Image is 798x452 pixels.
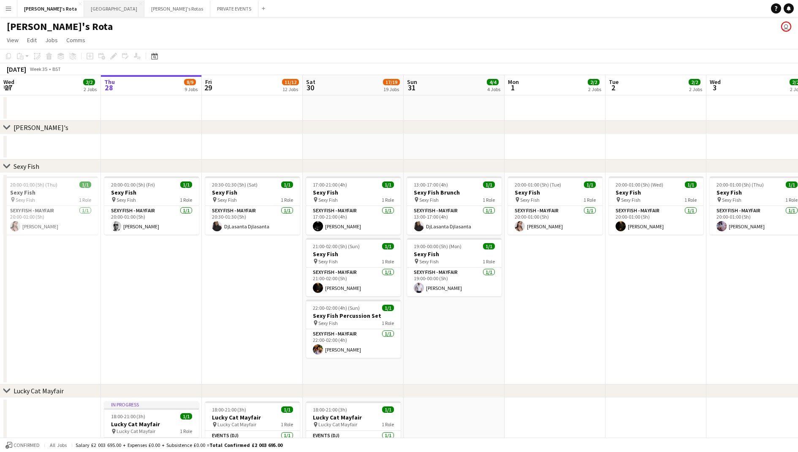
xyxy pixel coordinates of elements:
[305,83,315,92] span: 30
[7,36,19,44] span: View
[507,83,519,92] span: 1
[184,79,196,85] span: 8/9
[204,83,212,92] span: 29
[306,300,401,358] div: 22:00-02:00 (4h) (Sun)1/1Sexy Fish Percussion Set Sexy Fish1 RoleSEXY FISH - MAYFAIR1/122:00-02:0...
[609,78,619,86] span: Tue
[185,86,198,92] div: 9 Jobs
[414,181,448,188] span: 13:00-17:00 (4h)
[515,181,561,188] span: 20:00-01:00 (5h) (Tue)
[117,197,136,203] span: Sexy Fish
[212,406,246,413] span: 18:00-21:00 (3h)
[685,181,697,188] span: 1/1
[406,83,417,92] span: 31
[205,189,300,196] h3: Sexy Fish
[407,78,417,86] span: Sun
[313,305,360,311] span: 22:00-02:00 (4h) (Sun)
[508,206,603,235] app-card-role: SEXY FISH - MAYFAIR1/120:00-01:00 (5h)[PERSON_NAME]
[584,181,596,188] span: 1/1
[609,189,703,196] h3: Sexy Fish
[117,428,155,434] span: Lucky Cat Mayfair
[2,83,14,92] span: 27
[3,176,98,235] div: 20:00-01:00 (5h) (Thu)1/1Sexy Fish Sexy Fish1 RoleSEXY FISH - MAYFAIR1/120:00-01:00 (5h)[PERSON_N...
[318,197,338,203] span: Sexy Fish
[407,206,502,235] app-card-role: SEXY FISH - MAYFAIR1/113:00-17:00 (4h)DjLasanta Djlasanta
[306,189,401,196] h3: Sexy Fish
[27,36,37,44] span: Edit
[608,83,619,92] span: 2
[3,78,14,86] span: Wed
[588,79,600,85] span: 2/2
[419,258,439,265] span: Sexy Fish
[111,181,155,188] span: 20:00-01:00 (5h) (Fri)
[210,0,258,17] button: PRIVATE EVENTS
[684,197,697,203] span: 1 Role
[104,176,199,235] div: 20:00-01:00 (5h) (Fri)1/1Sexy Fish Sexy Fish1 RoleSEXY FISH - MAYFAIR1/120:00-01:00 (5h)[PERSON_N...
[407,238,502,296] app-job-card: 19:00-00:00 (5h) (Mon)1/1Sexy Fish Sexy Fish1 RoleSEXY FISH - MAYFAIR1/119:00-00:00 (5h)[PERSON_N...
[16,197,35,203] span: Sexy Fish
[306,250,401,258] h3: Sexy Fish
[306,268,401,296] app-card-role: SEXY FISH - MAYFAIR1/121:00-02:00 (5h)[PERSON_NAME]
[48,442,68,448] span: All jobs
[508,176,603,235] app-job-card: 20:00-01:00 (5h) (Tue)1/1Sexy Fish Sexy Fish1 RoleSEXY FISH - MAYFAIR1/120:00-01:00 (5h)[PERSON_N...
[79,197,91,203] span: 1 Role
[52,66,61,72] div: BST
[63,35,89,46] a: Comms
[710,78,721,86] span: Wed
[306,78,315,86] span: Sat
[487,79,499,85] span: 4/4
[382,406,394,413] span: 1/1
[28,66,49,72] span: Week 35
[306,238,401,296] app-job-card: 21:00-02:00 (5h) (Sun)1/1Sexy Fish Sexy Fish1 RoleSEXY FISH - MAYFAIR1/121:00-02:00 (5h)[PERSON_N...
[281,421,293,428] span: 1 Role
[104,78,115,86] span: Thu
[407,189,502,196] h3: Sexy Fish Brunch
[17,0,84,17] button: [PERSON_NAME]'s Rota
[483,197,495,203] span: 1 Role
[407,268,502,296] app-card-role: SEXY FISH - MAYFAIR1/119:00-00:00 (5h)[PERSON_NAME]
[4,441,41,450] button: Confirmed
[419,197,439,203] span: Sexy Fish
[781,22,791,32] app-user-avatar: Katie Farrow
[84,0,144,17] button: [GEOGRAPHIC_DATA]
[414,243,461,249] span: 19:00-00:00 (5h) (Mon)
[104,189,199,196] h3: Sexy Fish
[382,305,394,311] span: 1/1
[306,176,401,235] app-job-card: 17:00-21:00 (4h)1/1Sexy Fish Sexy Fish1 RoleSEXY FISH - MAYFAIR1/117:00-21:00 (4h)[PERSON_NAME]
[281,406,293,413] span: 1/1
[84,86,97,92] div: 2 Jobs
[45,36,58,44] span: Jobs
[609,176,703,235] div: 20:00-01:00 (5h) (Wed)1/1Sexy Fish Sexy Fish1 RoleSEXY FISH - MAYFAIR1/120:00-01:00 (5h)[PERSON_N...
[520,197,540,203] span: Sexy Fish
[79,181,91,188] span: 1/1
[407,250,502,258] h3: Sexy Fish
[616,181,663,188] span: 20:00-01:00 (5h) (Wed)
[24,35,40,46] a: Edit
[382,258,394,265] span: 1 Role
[609,206,703,235] app-card-role: SEXY FISH - MAYFAIR1/120:00-01:00 (5h)[PERSON_NAME]
[205,78,212,86] span: Fri
[205,176,300,235] app-job-card: 20:30-01:30 (5h) (Sat)1/1Sexy Fish Sexy Fish1 RoleSEXY FISH - MAYFAIR1/120:30-01:30 (5h)DjLasanta...
[487,86,500,92] div: 4 Jobs
[282,79,299,85] span: 11/12
[7,20,113,33] h1: [PERSON_NAME]'s Rota
[103,83,115,92] span: 28
[313,243,360,249] span: 21:00-02:00 (5h) (Sun)
[483,258,495,265] span: 1 Role
[217,421,256,428] span: Lucky Cat Mayfair
[14,442,40,448] span: Confirmed
[313,181,347,188] span: 17:00-21:00 (4h)
[621,197,641,203] span: Sexy Fish
[7,65,26,73] div: [DATE]
[689,86,702,92] div: 2 Jobs
[508,78,519,86] span: Mon
[104,420,199,428] h3: Lucky Cat Mayfair
[104,401,199,408] div: In progress
[407,176,502,235] div: 13:00-17:00 (4h)1/1Sexy Fish Brunch Sexy Fish1 RoleSEXY FISH - MAYFAIR1/113:00-17:00 (4h)DjLasant...
[508,189,603,196] h3: Sexy Fish
[483,243,495,249] span: 1/1
[306,414,401,421] h3: Lucky Cat Mayfair
[3,189,98,196] h3: Sexy Fish
[14,162,39,171] div: Sexy Fish
[717,181,764,188] span: 20:00-01:00 (5h) (Thu)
